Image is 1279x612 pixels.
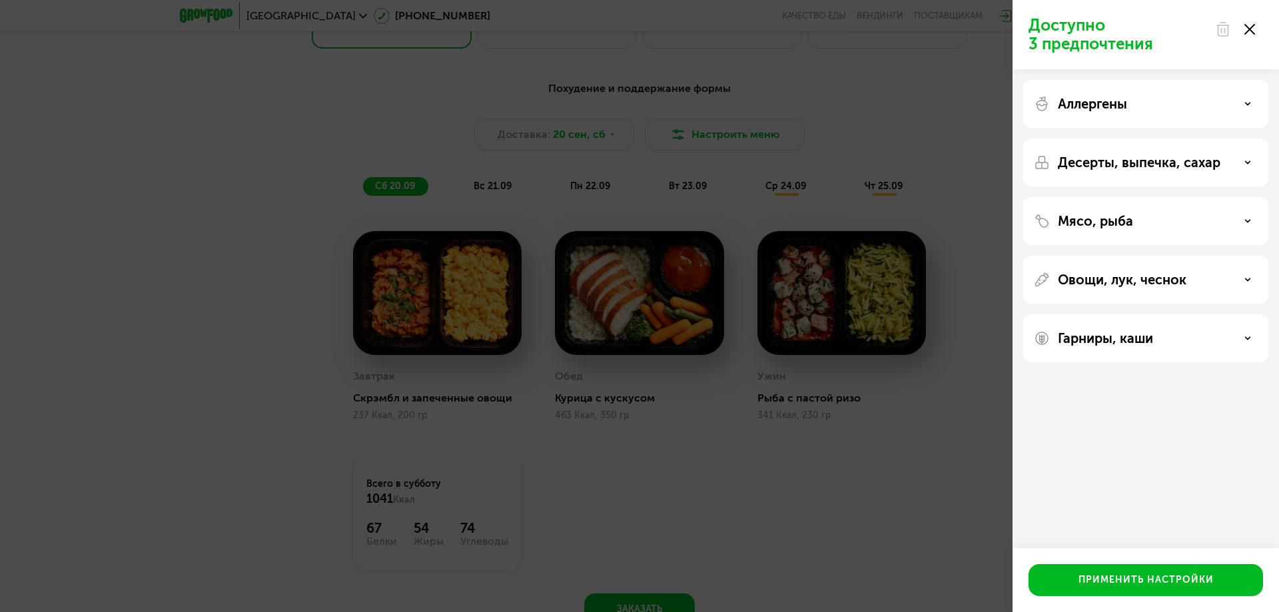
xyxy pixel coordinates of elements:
p: Мясо, рыба [1058,213,1133,229]
div: Применить настройки [1078,573,1214,587]
p: Аллергены [1058,96,1127,112]
p: Десерты, выпечка, сахар [1058,154,1220,170]
p: Овощи, лук, чеснок [1058,272,1186,288]
button: Применить настройки [1029,564,1263,596]
p: Гарниры, каши [1058,330,1153,346]
p: Доступно 3 предпочтения [1029,16,1207,53]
